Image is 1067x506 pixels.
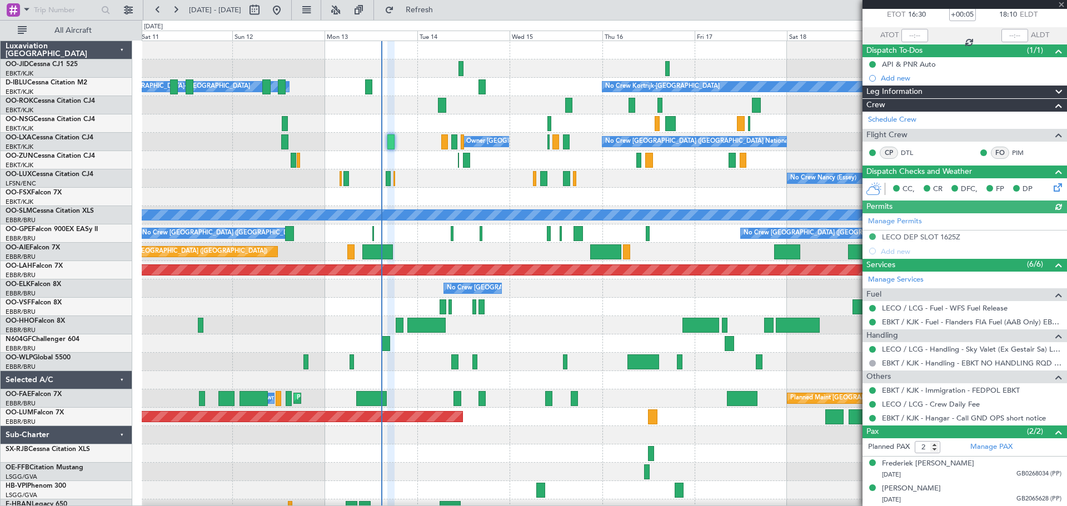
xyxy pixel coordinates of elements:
a: OO-FAEFalcon 7X [6,391,62,398]
a: EBKT/KJK [6,69,33,78]
a: EBKT/KJK [6,161,33,169]
div: Mon 13 [325,31,417,41]
span: CR [933,184,943,195]
span: [DATE] [882,495,901,504]
div: Planned Maint [GEOGRAPHIC_DATA] ([GEOGRAPHIC_DATA]) [92,243,267,260]
div: No Crew Kortrijk-[GEOGRAPHIC_DATA] [605,78,720,95]
div: Frederiek [PERSON_NAME] [882,458,974,469]
span: OO-SLM [6,208,32,214]
span: 16:30 [908,9,926,21]
span: OO-LUX [6,171,32,178]
span: D-IBLU [6,79,27,86]
a: LSGG/GVA [6,491,37,499]
span: DFC, [961,184,978,195]
span: OO-ROK [6,98,33,104]
a: OE-FFBCitation Mustang [6,464,83,471]
span: GB2065628 (PP) [1016,494,1061,504]
a: EBKT/KJK [6,198,33,206]
a: OO-SLMCessna Citation XLS [6,208,94,214]
a: LSGG/GVA [6,473,37,481]
a: EBBR/BRU [6,308,36,316]
div: [DATE] [144,22,163,32]
a: OO-LUXCessna Citation CJ4 [6,171,93,178]
a: EBBR/BRU [6,253,36,261]
a: EBKT/KJK [6,106,33,114]
span: Crew [866,99,885,112]
a: OO-HHOFalcon 8X [6,318,65,324]
span: DP [1023,184,1033,195]
a: EBKT / KJK - Fuel - Flanders FIA Fuel (AAB Only) EBKT / KJK [882,317,1061,327]
span: OO-ZUN [6,153,33,159]
span: Fuel [866,288,881,301]
a: EBBR/BRU [6,234,36,243]
span: Handling [866,329,898,342]
span: OO-FAE [6,391,31,398]
span: OO-HHO [6,318,34,324]
a: EBBR/BRU [6,418,36,426]
a: OO-VSFFalcon 8X [6,299,62,306]
span: OO-FSX [6,189,31,196]
div: Thu 16 [602,31,695,41]
div: Sun 12 [232,31,325,41]
div: No Crew [GEOGRAPHIC_DATA] ([GEOGRAPHIC_DATA] National) [142,225,328,242]
a: EBBR/BRU [6,216,36,224]
a: OO-ROKCessna Citation CJ4 [6,98,95,104]
a: OO-LXACessna Citation CJ4 [6,134,93,141]
span: Dispatch To-Dos [866,44,923,57]
div: Sat 18 [787,31,879,41]
a: Schedule Crew [868,114,916,126]
span: Pax [866,425,879,438]
a: OO-ELKFalcon 8X [6,281,61,288]
div: Wed 15 [510,31,602,41]
a: OO-ZUNCessna Citation CJ4 [6,153,95,159]
a: PIM [1012,148,1037,158]
span: [DATE] [882,470,901,479]
span: HB-VPI [6,483,27,489]
span: CC, [903,184,915,195]
a: HB-VPIPhenom 300 [6,483,66,489]
a: EBKT / KJK - Hangar - Call GND OPS short notice [882,413,1046,423]
span: OO-GPE [6,226,32,233]
span: N604GF [6,336,32,343]
div: No Crew Nancy (Essey) [790,170,856,187]
input: Trip Number [34,2,98,18]
span: [DATE] - [DATE] [189,5,241,15]
div: CP [880,147,898,159]
span: GB0268034 (PP) [1016,469,1061,479]
span: OO-AIE [6,244,29,251]
label: Planned PAX [868,442,910,453]
div: Sat 11 [139,31,232,41]
span: OO-ELK [6,281,31,288]
div: Planned Maint [GEOGRAPHIC_DATA] ([GEOGRAPHIC_DATA] National) [790,390,991,407]
div: [PERSON_NAME] [882,483,941,494]
span: OO-WLP [6,354,33,361]
div: Planned Maint Melsbroek Air Base [297,390,394,407]
span: Refresh [396,6,443,14]
a: EBKT/KJK [6,124,33,133]
a: LECO / LCG - Crew Daily Fee [882,399,980,409]
div: No Crew [GEOGRAPHIC_DATA] ([GEOGRAPHIC_DATA] National) [447,280,633,297]
button: Refresh [380,1,446,19]
a: EBKT / KJK - Handling - EBKT NO HANDLING RQD FOR CJ [882,358,1061,368]
div: Fri 17 [695,31,787,41]
a: OO-FSXFalcon 7X [6,189,62,196]
a: Manage PAX [970,442,1013,453]
span: OO-VSF [6,299,31,306]
span: (1/1) [1027,44,1043,56]
span: All Aircraft [29,27,117,34]
div: Tue 14 [417,31,510,41]
span: ATOT [880,30,899,41]
span: (2/2) [1027,425,1043,437]
span: ALDT [1031,30,1049,41]
a: EBBR/BRU [6,399,36,408]
a: SX-RJBCessna Citation XLS [6,446,90,453]
div: API & PNR Auto [882,59,936,69]
span: SX-RJB [6,446,28,453]
a: EBKT/KJK [6,88,33,96]
a: EBKT / KJK - Immigration - FEDPOL EBKT [882,385,1020,395]
a: LFSN/ENC [6,179,36,188]
a: OO-WLPGlobal 5500 [6,354,71,361]
span: OO-NSG [6,116,33,123]
a: OO-AIEFalcon 7X [6,244,60,251]
span: ELDT [1020,9,1038,21]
